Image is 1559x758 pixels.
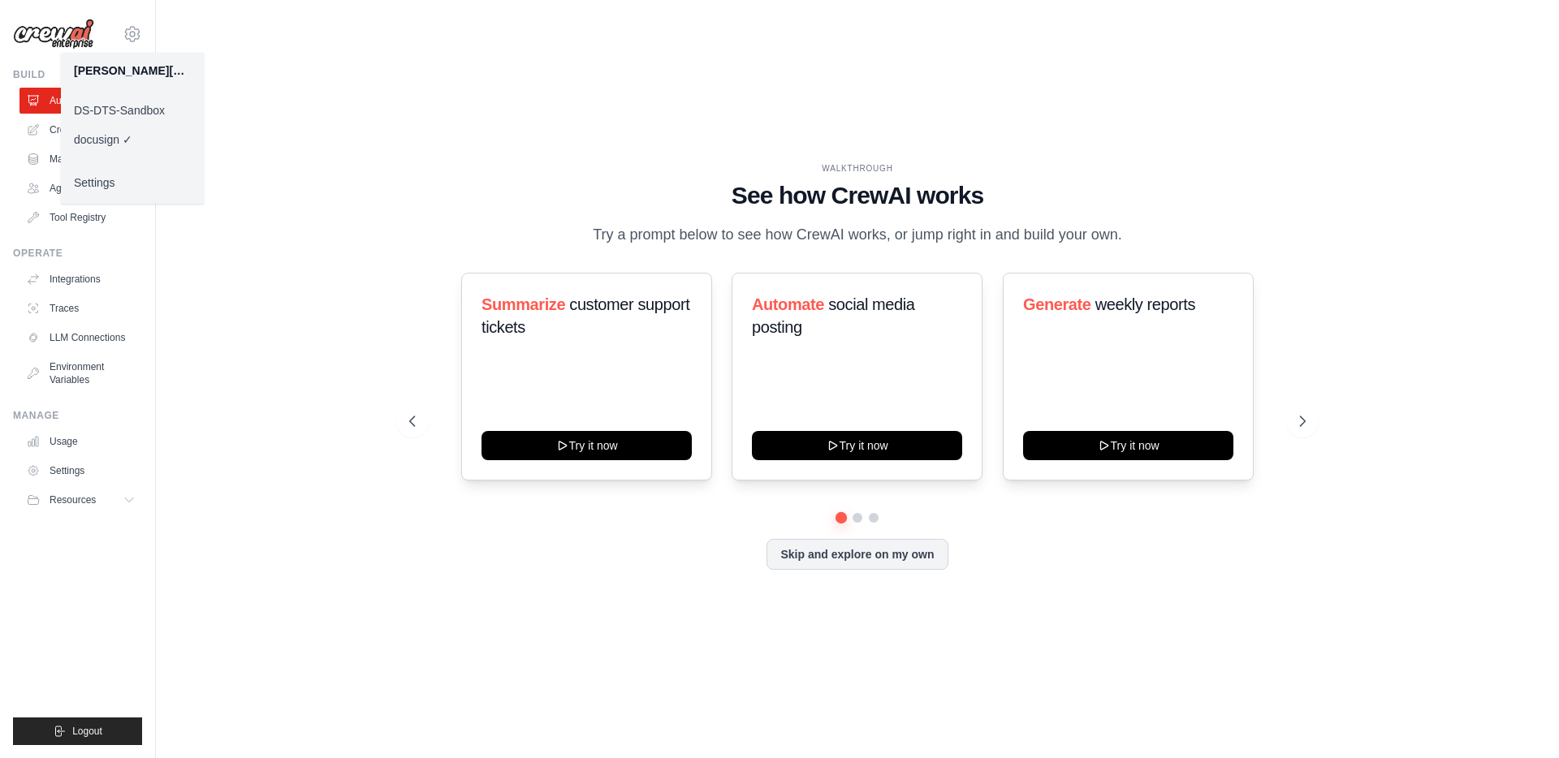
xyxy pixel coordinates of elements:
[13,409,142,422] div: Manage
[1023,295,1091,313] span: Generate
[19,175,142,201] a: Agents
[482,431,692,460] button: Try it now
[752,295,824,313] span: Automate
[61,125,204,154] a: docusign ✓
[19,266,142,292] a: Integrations
[585,223,1130,247] p: Try a prompt below to see how CrewAI works, or jump right in and build your own.
[1478,680,1559,758] iframe: Chat Widget
[13,19,94,50] img: Logo
[1095,295,1194,313] span: weekly reports
[13,717,142,745] button: Logout
[19,325,142,351] a: LLM Connections
[61,168,204,197] a: Settings
[409,181,1306,210] h1: See how CrewAI works
[19,458,142,484] a: Settings
[50,493,96,506] span: Resources
[752,431,962,460] button: Try it now
[19,429,142,454] a: Usage
[752,295,915,336] span: social media posting
[409,162,1306,174] div: WALKTHROUGH
[767,539,948,570] button: Skip and explore on my own
[482,295,689,336] span: customer support tickets
[19,295,142,321] a: Traces
[19,88,142,114] a: Automations
[19,146,142,172] a: Marketplace
[72,725,102,738] span: Logout
[61,96,204,125] a: DS-DTS-Sandbox
[19,354,142,393] a: Environment Variables
[13,247,142,260] div: Operate
[74,62,191,79] div: [PERSON_NAME][EMAIL_ADDRESS][PERSON_NAME][DOMAIN_NAME]
[482,295,565,313] span: Summarize
[19,205,142,230] a: Tool Registry
[19,117,142,143] a: Crew Studio
[1023,431,1233,460] button: Try it now
[19,487,142,513] button: Resources
[13,68,142,81] div: Build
